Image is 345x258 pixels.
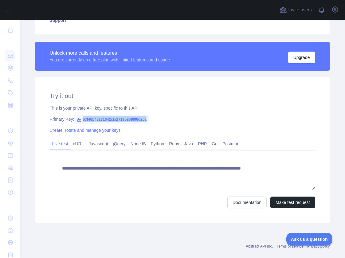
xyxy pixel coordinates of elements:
span: 57f46b43231642cfa2713b85f000d20a [74,115,149,124]
div: This is your private API key, specific to this API. [50,105,315,111]
a: Privacy policy [307,244,330,248]
a: Javascript [86,139,111,149]
div: Primary Key: [50,116,315,122]
a: PHP [196,139,210,149]
div: ... [5,37,15,49]
a: Support [42,14,323,27]
a: cURL [71,139,86,149]
a: Documentation [227,197,267,208]
a: Ruby [167,139,182,149]
a: Java [182,139,196,149]
button: Invite users [278,5,313,15]
a: Go [209,139,220,149]
a: Postman [220,139,242,149]
span: Invite users [288,6,312,14]
a: Terms of service [277,244,304,248]
a: jQuery [111,139,128,149]
div: You are currently on a free plan with limited features and usage [50,57,170,63]
a: Live test [50,139,71,149]
button: Make test request [270,197,315,208]
a: NodeJS [128,139,148,149]
h2: Try it out [50,92,315,100]
div: ... [5,112,15,124]
a: Python [148,139,167,149]
a: Abstract API Inc. [246,244,273,248]
iframe: Toggle Customer Support [286,233,333,246]
button: Upgrade [288,52,315,63]
div: Unlock more calls and features [50,49,170,57]
a: Create, rotate and manage your keys [50,128,121,133]
div: ... [5,199,15,211]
